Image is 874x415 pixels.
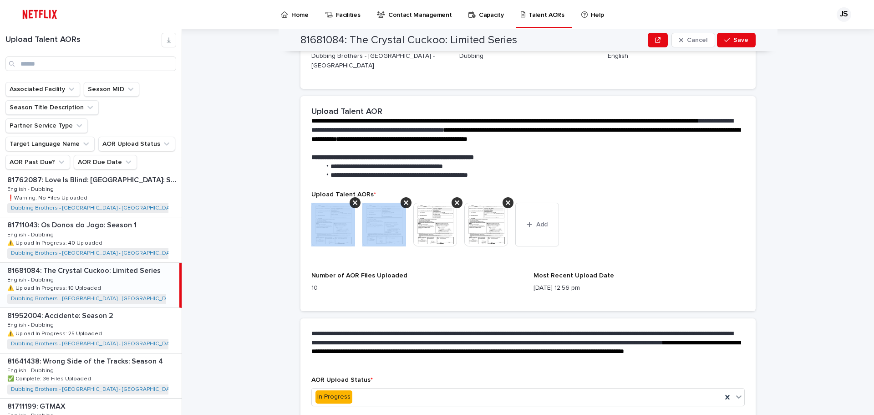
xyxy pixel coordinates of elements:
[459,51,596,61] p: Dubbing
[11,250,177,256] a: Dubbing Brothers - [GEOGRAPHIC_DATA] - [GEOGRAPHIC_DATA]
[608,51,745,61] p: English
[11,205,177,211] a: Dubbing Brothers - [GEOGRAPHIC_DATA] - [GEOGRAPHIC_DATA]
[671,33,715,47] button: Cancel
[717,33,756,47] button: Save
[7,310,115,320] p: 81952004: Accidente: Season 2
[18,5,61,24] img: ifQbXi3ZQGMSEF7WDB7W
[5,100,99,115] button: Season Title Description
[98,137,175,151] button: AOR Upload Status
[5,35,162,45] h1: Upload Talent AORs
[11,341,177,347] a: Dubbing Brothers - [GEOGRAPHIC_DATA] - [GEOGRAPHIC_DATA]
[733,37,748,43] span: Save
[7,265,163,275] p: 81681084: The Crystal Cuckoo: Limited Series
[7,193,89,201] p: ❗️Warning: No Files Uploaded
[5,155,70,169] button: AOR Past Due?
[5,118,88,133] button: Partner Service Type
[11,386,177,393] a: Dubbing Brothers - [GEOGRAPHIC_DATA] - [GEOGRAPHIC_DATA]
[300,34,517,47] h2: 81681084: The Crystal Cuckoo: Limited Series
[534,283,745,293] p: [DATE] 12:56 pm
[311,283,523,293] p: 10
[7,230,56,238] p: English - Dubbing
[515,203,559,246] button: Add
[7,355,165,366] p: 81641438: Wrong Side of the Tracks: Season 4
[7,374,93,382] p: ✅ Complete: 36 Files Uploaded
[5,137,95,151] button: Target Language Name
[7,184,56,193] p: English - Dubbing
[687,37,707,43] span: Cancel
[837,7,851,22] div: JS
[7,283,103,292] p: ⚠️ Upload In Progress: 10 Uploaded
[7,329,104,337] p: ⚠️ Upload In Progress: 25 Uploaded
[311,191,376,198] span: Upload Talent AORs
[534,272,614,279] span: Most Recent Upload Date
[311,272,407,279] span: Number of AOR Files Uploaded
[7,320,56,328] p: English - Dubbing
[311,377,373,383] span: AOR Upload Status
[5,56,176,71] input: Search
[11,296,177,302] a: Dubbing Brothers - [GEOGRAPHIC_DATA] - [GEOGRAPHIC_DATA]
[7,238,104,246] p: ⚠️ Upload In Progress: 40 Uploaded
[7,400,67,411] p: 81711199: GTMAX
[536,221,548,228] span: Add
[74,155,137,169] button: AOR Due Date
[7,219,138,230] p: 81711043: Os Donos do Jogo: Season 1
[311,51,448,71] p: Dubbing Brothers - [GEOGRAPHIC_DATA] - [GEOGRAPHIC_DATA]
[7,366,56,374] p: English - Dubbing
[5,82,80,97] button: Associated Facility
[84,82,139,97] button: Season MID
[311,107,382,117] h2: Upload Talent AOR
[7,275,56,283] p: English - Dubbing
[7,174,180,184] p: 81762087: Love Is Blind: [GEOGRAPHIC_DATA]: Season 2
[315,390,352,404] div: In Progress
